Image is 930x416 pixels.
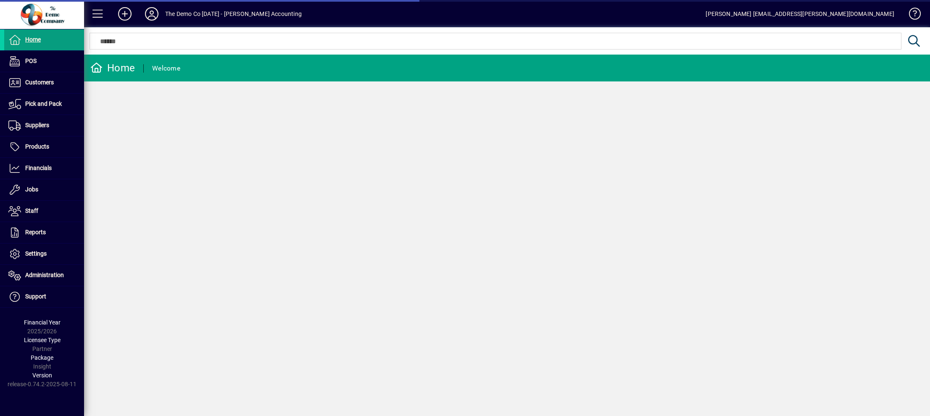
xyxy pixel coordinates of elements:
span: Package [31,354,53,361]
span: Staff [25,207,38,214]
div: Home [90,61,135,75]
span: Jobs [25,186,38,193]
a: Pick and Pack [4,94,84,115]
a: Support [4,286,84,307]
span: Pick and Pack [25,100,62,107]
div: Welcome [152,62,180,75]
span: Financial Year [24,319,61,326]
a: Settings [4,243,84,264]
a: Reports [4,222,84,243]
span: Support [25,293,46,300]
div: [PERSON_NAME] [EMAIL_ADDRESS][PERSON_NAME][DOMAIN_NAME] [706,7,894,21]
span: Products [25,143,49,150]
a: Customers [4,72,84,93]
a: POS [4,51,84,72]
span: Financials [25,165,52,171]
a: Administration [4,265,84,286]
span: Customers [25,79,54,86]
span: POS [25,58,37,64]
span: Licensee Type [24,337,61,343]
span: Reports [25,229,46,235]
span: Version [32,372,52,379]
div: The Demo Co [DATE] - [PERSON_NAME] Accounting [165,7,302,21]
a: Suppliers [4,115,84,136]
button: Add [111,6,138,21]
a: Jobs [4,179,84,200]
a: Knowledge Base [903,2,919,29]
a: Financials [4,158,84,179]
span: Settings [25,250,47,257]
span: Home [25,36,41,43]
span: Suppliers [25,122,49,128]
a: Staff [4,201,84,222]
span: Administration [25,272,64,278]
button: Profile [138,6,165,21]
a: Products [4,136,84,157]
